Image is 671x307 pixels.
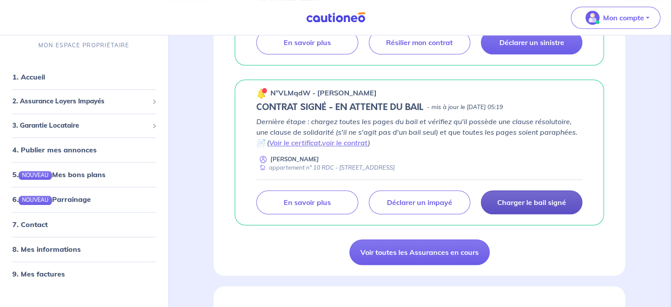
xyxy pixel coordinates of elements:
[387,198,452,207] p: Déclarer un impayé
[12,97,149,107] span: 2. Assurance Loyers Impayés
[4,265,164,283] div: 9. Mes factures
[4,141,164,159] div: 4. Publier mes annonces
[270,155,319,163] p: [PERSON_NAME]
[349,239,490,265] a: Voir toutes les Assurances en cours
[4,93,164,110] div: 2. Assurance Loyers Impayés
[12,195,91,204] a: 6.NOUVEAUParrainage
[4,216,164,233] div: 7. Contact
[12,220,48,229] a: 7. Contact
[4,166,164,184] div: 5.NOUVEAUMes bons plans
[38,42,129,50] p: MON ESPACE PROPRIÉTAIRE
[369,30,470,54] a: Résilier mon contrat
[481,190,582,214] a: Charger le bail signé
[256,88,267,99] img: 🔔
[12,171,105,179] a: 5.NOUVEAUMes bons plans
[481,30,582,54] a: Déclarer un sinistre
[4,68,164,86] div: 1. Accueil
[284,198,330,207] p: En savoir plus
[256,116,582,148] p: Dernière étape : chargez toutes les pages du bail et vérifiez qu'il possède une clause résolutoir...
[571,7,660,29] button: illu_account_valid_menu.svgMon compte
[4,117,164,134] div: 3. Garantie Locataire
[12,121,149,131] span: 3. Garantie Locataire
[256,102,582,113] div: state: CONTRACT-SIGNED, Context: NEW,MAYBE-CERTIFICATE,ALONE,LESSOR-DOCUMENTS
[270,87,377,98] p: n°VLMqdW - [PERSON_NAME]
[4,191,164,208] div: 6.NOUVEAUParrainage
[12,245,81,254] a: 8. Mes informations
[603,12,644,23] p: Mon compte
[284,38,330,47] p: En savoir plus
[322,138,368,147] a: voir le contrat
[12,269,65,278] a: 9. Mes factures
[499,38,564,47] p: Déclarer un sinistre
[4,240,164,258] div: 8. Mes informations
[269,138,321,147] a: Voir le certificat
[256,102,424,113] h5: CONTRAT SIGNÉ - EN ATTENTE DU BAIL
[303,12,369,23] img: Cautioneo
[386,38,453,47] p: Résilier mon contrat
[256,163,395,172] div: appartement n° 10 RDC - [STREET_ADDRESS]
[256,190,358,214] a: En savoir plus
[256,30,358,54] a: En savoir plus
[585,11,600,25] img: illu_account_valid_menu.svg
[12,146,97,155] a: 4. Publier mes annonces
[497,198,566,207] p: Charger le bail signé
[369,190,470,214] a: Déclarer un impayé
[427,103,503,112] p: - mis à jour le [DATE] 05:19
[12,73,45,82] a: 1. Accueil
